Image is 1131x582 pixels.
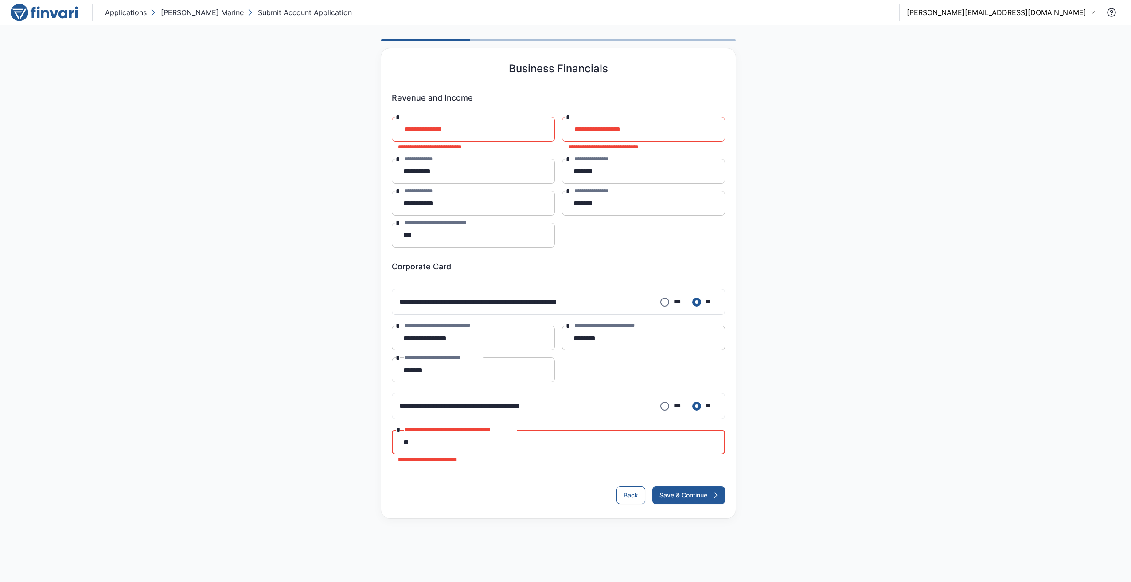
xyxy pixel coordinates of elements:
p: Submit Account Application [258,7,352,18]
button: [PERSON_NAME] Marine [148,5,246,19]
button: [PERSON_NAME][EMAIL_ADDRESS][DOMAIN_NAME] [907,7,1096,18]
button: Save & Continue [652,486,725,504]
button: Submit Account Application [246,5,354,19]
h6: Revenue and Income [392,93,725,103]
button: Back [616,486,645,504]
h5: Business Financials [509,62,608,75]
img: logo [11,4,78,21]
button: Contact Support [1103,4,1120,21]
p: [PERSON_NAME][EMAIL_ADDRESS][DOMAIN_NAME] [907,7,1086,18]
button: Applications [103,5,148,19]
h6: Corporate Card [392,262,725,272]
p: Applications [105,7,147,18]
p: [PERSON_NAME] Marine [161,7,244,18]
